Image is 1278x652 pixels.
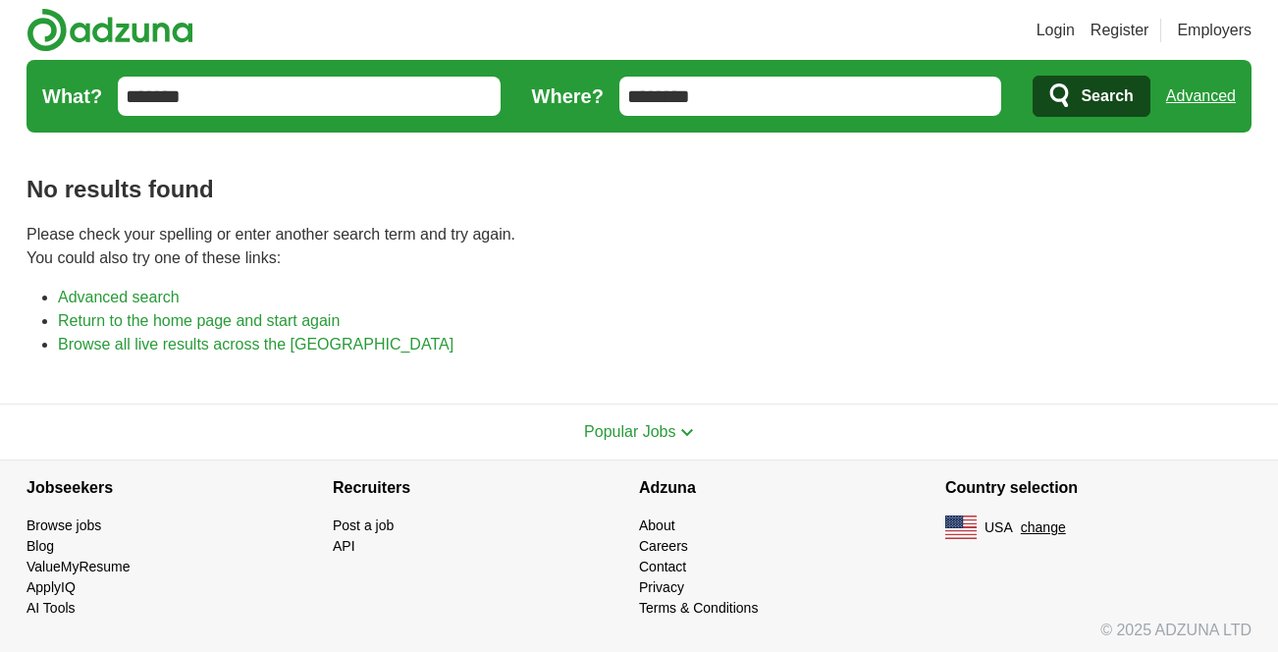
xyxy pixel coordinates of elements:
img: toggle icon [680,428,694,437]
a: Contact [639,559,686,574]
p: Please check your spelling or enter another search term and try again. You could also try one of ... [27,223,1251,270]
img: Adzuna logo [27,8,193,52]
a: API [333,538,355,554]
a: Browse jobs [27,517,101,533]
a: Login [1037,19,1075,42]
span: Search [1081,77,1133,116]
a: Browse all live results across the [GEOGRAPHIC_DATA] [58,336,453,353]
a: AI Tools [27,600,76,616]
a: Advanced [1166,77,1236,116]
button: change [1021,517,1066,538]
h4: Country selection [945,461,1251,516]
img: US flag [945,516,977,539]
a: Privacy [639,579,684,595]
a: ApplyIQ [27,579,76,595]
span: USA [985,517,1013,538]
a: Advanced search [58,289,180,305]
span: Popular Jobs [584,423,675,440]
a: Terms & Conditions [639,600,758,616]
a: Blog [27,538,54,554]
a: Return to the home page and start again [58,312,340,329]
button: Search [1033,76,1149,117]
label: Where? [532,81,604,111]
a: ValueMyResume [27,559,131,574]
a: Register [1091,19,1149,42]
a: Employers [1177,19,1251,42]
h1: No results found [27,172,1251,207]
label: What? [42,81,102,111]
a: Post a job [333,517,394,533]
a: Careers [639,538,688,554]
a: About [639,517,675,533]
